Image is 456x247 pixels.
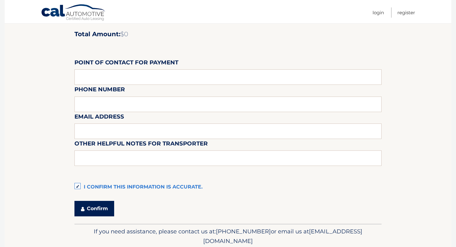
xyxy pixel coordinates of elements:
a: Register [397,7,415,18]
label: Other helpful notes for transporter [74,139,208,150]
a: Login [373,7,384,18]
button: Confirm [74,201,114,216]
label: I confirm this information is accurate. [74,181,382,193]
h2: Total Amount: [74,30,382,38]
span: [PHONE_NUMBER] [216,228,271,235]
p: If you need assistance, please contact us at: or email us at [78,227,378,246]
label: Email Address [74,112,124,123]
label: Point of Contact for Payment [74,58,178,69]
span: $0 [120,30,128,38]
a: Cal Automotive [41,4,106,22]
